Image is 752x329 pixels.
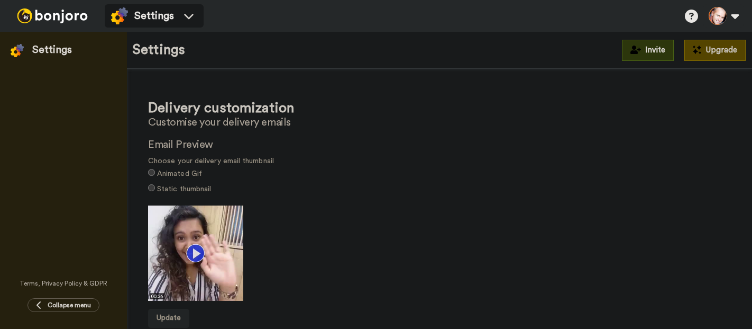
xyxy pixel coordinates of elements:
span: Update [157,314,181,322]
h2: Email Preview [148,139,731,150]
img: bj-logo-header-white.svg [13,8,92,23]
h1: Delivery customization [148,101,731,116]
div: Settings [32,42,72,57]
label: Static thumbnail [157,184,211,195]
button: Invite [622,40,674,61]
span: Settings [134,8,174,23]
h1: Settings [132,42,185,58]
button: Update [148,309,189,328]
h2: Customise your delivery emails [148,117,731,128]
label: Animated Gif [157,168,202,180]
span: Choose your delivery email thumbnail [148,156,731,167]
span: Collapse menu [48,301,91,309]
img: settings-colored.svg [11,44,24,57]
img: settings-colored.svg [111,7,128,24]
button: Collapse menu [27,298,99,312]
button: Upgrade [684,40,746,61]
img: c713b795-656f-4edb-9759-2201f17354ac.jpg [148,206,243,301]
